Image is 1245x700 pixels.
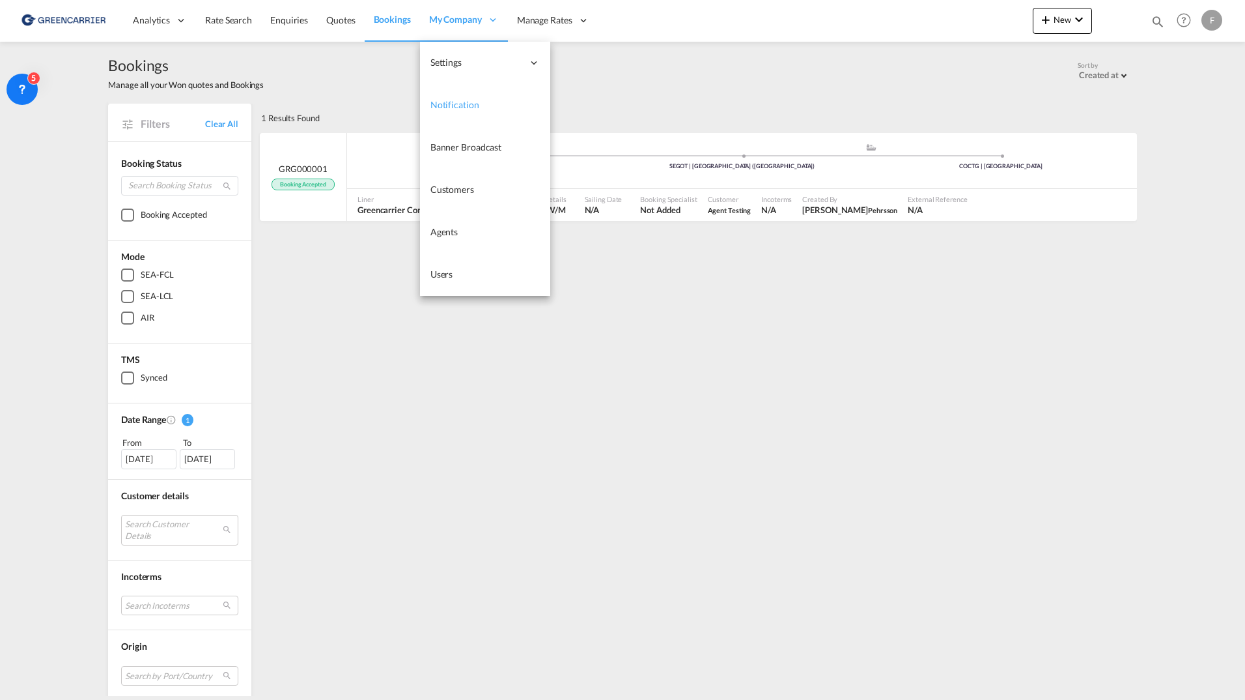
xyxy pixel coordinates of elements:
[613,162,872,171] div: SEGOT | [GEOGRAPHIC_DATA] ([GEOGRAPHIC_DATA])
[108,55,264,76] span: Bookings
[357,204,458,216] span: Greencarrier Consolidators
[121,312,238,325] md-checkbox: AIR
[640,194,697,204] span: Booking Specialist
[1151,14,1165,29] md-icon: icon-magnify
[420,84,550,126] a: Notification
[121,372,238,385] md-checkbox: Synced
[261,104,320,132] div: 1 Results Found
[908,194,967,204] span: External Reference
[121,641,147,652] span: Origin
[222,181,232,191] md-icon: icon-magnify
[121,449,176,469] div: [DATE]
[354,171,613,179] div: [GEOGRAPHIC_DATA]
[141,372,167,385] div: Synced
[1078,61,1098,70] span: Sort by
[141,312,154,325] div: AIR
[708,204,751,216] span: Agent Testing
[1071,12,1087,27] md-icon: icon-chevron-down
[121,251,145,262] span: Mode
[121,157,238,170] div: Booking Status
[420,211,550,254] a: Agents
[527,194,567,204] span: Load Details
[121,269,238,282] md-checkbox: SEA-FCL
[708,194,751,204] span: Customer
[802,204,897,216] span: Filip Pehrsson
[180,449,235,469] div: [DATE]
[141,269,174,282] div: SEA-FCL
[430,56,523,69] span: Settings
[272,179,334,191] span: Booking Accepted
[121,571,161,582] span: Incoterms
[640,204,697,216] span: Not Added
[121,436,178,449] div: From
[1079,70,1119,80] div: Created at
[420,42,550,84] div: Settings
[585,194,622,204] span: Sailing Date
[430,99,479,110] span: Notification
[374,14,411,25] span: Bookings
[761,194,792,204] span: Incoterms
[141,290,173,303] div: SEA-LCL
[1201,10,1222,31] div: F
[121,176,238,196] input: Search Booking Status
[527,205,566,215] span: 4.00 W/M
[429,13,482,26] span: My Company
[908,204,967,216] span: N/A
[1173,9,1195,31] span: Help
[430,269,453,280] span: Users
[141,117,205,131] span: Filters
[270,14,308,25] span: Enquiries
[279,163,328,175] span: GRG000001
[420,169,550,211] a: Customers
[326,14,355,25] span: Quotes
[430,184,474,195] span: Customers
[121,436,238,469] span: From To [DATE][DATE]
[871,162,1130,171] div: COCTG | [GEOGRAPHIC_DATA]
[121,490,188,501] span: Customer details
[585,204,622,216] span: N/A
[430,226,458,237] span: Agents
[1038,14,1087,25] span: New
[205,14,252,25] span: Rate Search
[182,414,193,426] span: 1
[260,133,1137,222] div: GRG000001 Booking Accepted Pickup Sweden assets/icons/custom/ship-fill.svgassets/icons/custom/rol...
[430,141,501,153] span: Banner Broadcast
[121,640,238,653] div: Origin
[868,206,897,214] span: Pehrsson
[121,414,166,425] span: Date Range
[357,194,458,204] span: Liner
[121,489,238,503] div: Customer details
[1173,9,1201,33] div: Help
[1151,14,1165,34] div: icon-magnify
[517,14,572,27] span: Manage Rates
[121,158,182,169] span: Booking Status
[121,290,238,303] md-checkbox: SEA-LCL
[420,254,550,296] a: Users
[141,209,206,222] div: Booking Accepted
[708,206,751,214] span: Agent Testing
[182,436,239,449] div: To
[1038,12,1054,27] md-icon: icon-plus 400-fg
[1033,8,1092,34] button: icon-plus 400-fgNewicon-chevron-down
[20,6,107,35] img: 8cf206808afe11efa76fcd1e3d746489.png
[166,415,176,425] md-icon: Created On
[420,126,550,169] a: Banner Broadcast
[802,194,897,204] span: Created By
[863,144,879,151] md-icon: assets/icons/custom/ship-fill.svg
[761,204,776,216] div: N/A
[205,118,238,130] a: Clear All
[133,14,170,27] span: Analytics
[121,354,140,365] span: TMS
[108,79,264,91] span: Manage all your Won quotes and Bookings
